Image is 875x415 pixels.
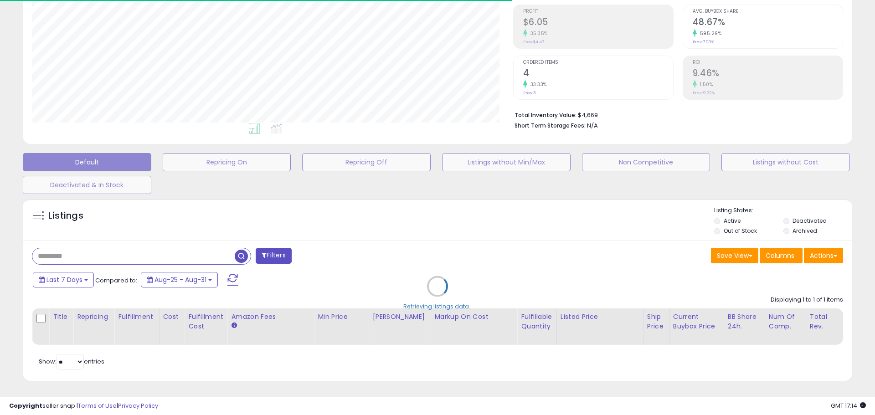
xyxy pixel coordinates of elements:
[9,401,42,410] strong: Copyright
[523,39,544,45] small: Prev: $4.47
[697,30,722,37] small: 595.29%
[582,153,710,171] button: Non Competitive
[693,68,843,80] h2: 9.46%
[523,9,673,14] span: Profit
[442,153,571,171] button: Listings without Min/Max
[693,90,715,96] small: Prev: 9.32%
[302,153,431,171] button: Repricing Off
[587,121,598,130] span: N/A
[9,402,158,410] div: seller snap | |
[693,60,843,65] span: ROI
[515,122,586,129] b: Short Term Storage Fees:
[78,401,117,410] a: Terms of Use
[523,17,673,29] h2: $6.05
[515,111,576,119] b: Total Inventory Value:
[523,68,673,80] h2: 4
[23,176,151,194] button: Deactivated & In Stock
[697,81,713,88] small: 1.50%
[515,109,836,120] li: $4,669
[523,60,673,65] span: Ordered Items
[403,302,472,310] div: Retrieving listings data..
[693,39,714,45] small: Prev: 7.00%
[693,9,843,14] span: Avg. Buybox Share
[721,153,850,171] button: Listings without Cost
[118,401,158,410] a: Privacy Policy
[693,17,843,29] h2: 48.67%
[527,81,547,88] small: 33.33%
[831,401,866,410] span: 2025-09-8 17:14 GMT
[23,153,151,171] button: Default
[523,90,536,96] small: Prev: 3
[163,153,291,171] button: Repricing On
[527,30,548,37] small: 35.35%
